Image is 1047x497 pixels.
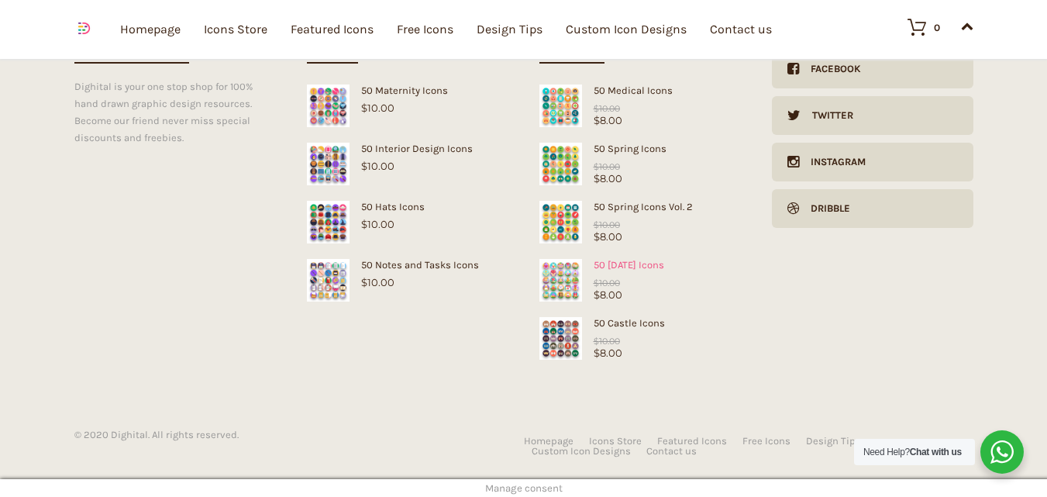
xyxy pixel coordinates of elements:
div: 50 Castle Icons [539,317,741,329]
img: Castle Icons [539,317,582,360]
span: $ [594,103,599,114]
span: $ [594,219,599,230]
span: $ [594,288,600,301]
a: Icons Store [589,436,642,446]
a: Featured Icons [657,436,727,446]
bdi: 10.00 [361,276,394,288]
bdi: 8.00 [594,114,622,126]
a: 0 [892,18,940,36]
span: $ [361,160,367,172]
div: Dribble [799,189,850,228]
a: Design Tips [806,436,861,446]
div: 50 Notes and Tasks Icons [307,259,508,271]
bdi: 10.00 [594,219,620,230]
div: Twitter [801,96,853,135]
bdi: 10.00 [594,103,620,114]
a: Twitter [772,96,973,135]
span: $ [594,161,599,172]
div: 50 Spring Icons Vol. 2 [539,201,741,212]
bdi: 10.00 [361,160,394,172]
span: $ [594,172,600,185]
div: 50 Interior Design Icons [307,143,508,154]
a: Facebook [772,50,973,88]
a: 50 Maternity Icons$10.00 [307,85,508,114]
bdi: 10.00 [361,218,394,230]
a: Homepage [524,436,573,446]
a: Easter Icons50 [DATE] Icons$8.00 [539,259,741,301]
img: Spring Icons [539,143,582,185]
img: Easter Icons [539,259,582,302]
a: Instagram [772,143,973,181]
a: 50 Interior Design Icons$10.00 [307,143,508,172]
span: $ [361,218,367,230]
bdi: 10.00 [594,161,620,172]
div: 50 Spring Icons [539,143,741,154]
bdi: 10.00 [361,102,394,114]
bdi: 8.00 [594,172,622,185]
span: Need Help? [863,447,962,457]
span: $ [594,336,599,347]
span: $ [594,114,600,126]
div: © 2020 Dighital. All rights reserved. [74,430,524,440]
div: Facebook [799,50,861,88]
a: Medical Icons50 Medical Icons$8.00 [539,85,741,126]
h2: Dighital Design Store [74,46,189,64]
a: Contact us [646,446,697,456]
span: Manage consent [485,482,563,494]
div: Dighital is your one stop shop for 100% hand drawn graphic design resources. Become our friend ne... [74,78,276,147]
span: $ [594,347,600,359]
img: Spring Icons [539,201,582,243]
a: Dribble [772,189,973,228]
h2: Products [307,46,358,64]
span: $ [594,230,600,243]
strong: Chat with us [910,447,962,457]
bdi: 8.00 [594,347,622,359]
bdi: 10.00 [594,336,620,347]
div: Instagram [799,143,866,181]
a: Castle Icons50 Castle Icons$8.00 [539,317,741,359]
a: Free Icons [742,436,790,446]
bdi: 10.00 [594,278,620,288]
div: 0 [934,22,940,33]
a: Spring Icons50 Spring Icons$8.00 [539,143,741,185]
img: Medical Icons [539,85,582,127]
div: 50 Hats Icons [307,201,508,212]
bdi: 8.00 [594,230,622,243]
a: Spring Icons50 Spring Icons Vol. 2$8.00 [539,201,741,243]
a: 50 Notes and Tasks Icons$10.00 [307,259,508,288]
a: 50 Hats Icons$10.00 [307,201,508,230]
div: 50 [DATE] Icons [539,259,741,271]
span: $ [361,102,367,114]
span: $ [361,276,367,288]
div: 50 Medical Icons [539,85,741,96]
div: 50 Maternity Icons [307,85,508,96]
bdi: 8.00 [594,288,622,301]
a: Custom Icon Designs [532,446,631,456]
h2: On sale now [539,46,604,64]
span: $ [594,278,599,288]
